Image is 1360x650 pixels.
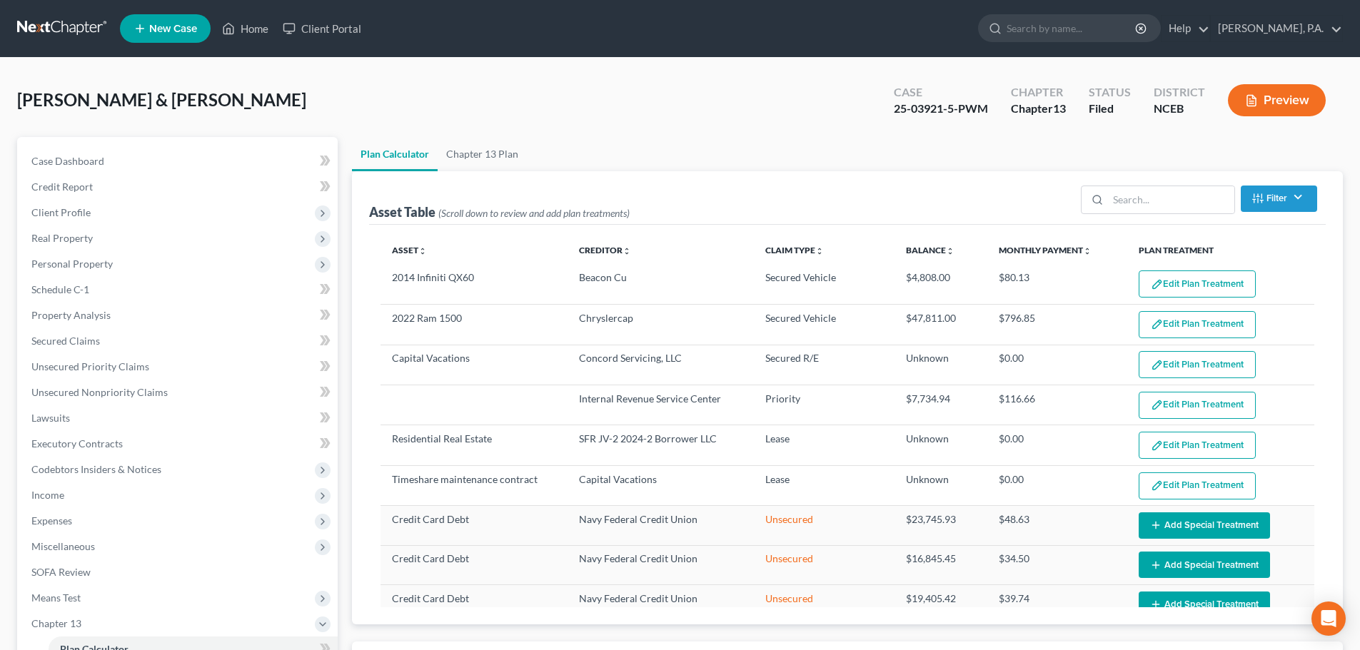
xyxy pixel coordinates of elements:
a: [PERSON_NAME], P.A. [1211,16,1342,41]
span: Lawsuits [31,412,70,424]
td: Unknown [895,425,988,465]
div: Chapter [1011,84,1066,101]
td: Credit Card Debt [381,585,568,624]
td: Residential Real Estate [381,425,568,465]
span: Chapter 13 [31,617,81,629]
td: Secured Vehicle [754,265,894,305]
span: Secured Claims [31,335,100,347]
td: SFR JV-2 2024-2 Borrower LLC [568,425,755,465]
td: Unknown [895,465,988,505]
input: Search... [1108,186,1234,213]
span: Unsecured Nonpriority Claims [31,386,168,398]
a: Balanceunfold_more [906,245,954,255]
td: Secured Vehicle [754,305,894,345]
div: Filed [1089,101,1131,117]
td: Credit Card Debt [381,545,568,584]
img: edit-pencil-c1479a1de80d8dea1e2430c2f745a3c6a07e9d7aa2eeffe225670001d78357a8.svg [1151,440,1163,452]
td: Chryslercap [568,305,755,345]
a: Secured Claims [20,328,338,354]
div: Case [894,84,988,101]
button: Edit Plan Treatment [1139,392,1256,419]
span: Expenses [31,514,72,527]
a: SOFA Review [20,559,338,585]
input: Search by name... [1007,15,1137,41]
td: Timeshare maintenance contract [381,465,568,505]
th: Plan Treatment [1127,236,1314,265]
button: Edit Plan Treatment [1139,311,1256,338]
td: Credit Card Debt [381,506,568,545]
img: edit-pencil-c1479a1de80d8dea1e2430c2f745a3c6a07e9d7aa2eeffe225670001d78357a8.svg [1151,399,1163,411]
i: unfold_more [418,247,427,255]
td: $34.50 [987,545,1127,584]
a: Assetunfold_more [392,245,427,255]
a: Client Portal [276,16,368,41]
td: $7,734.94 [895,385,988,425]
a: Credit Report [20,174,338,200]
span: [PERSON_NAME] & [PERSON_NAME] [17,89,306,110]
a: Home [215,16,276,41]
img: edit-pencil-c1479a1de80d8dea1e2430c2f745a3c6a07e9d7aa2eeffe225670001d78357a8.svg [1151,359,1163,371]
td: $4,808.00 [895,265,988,305]
span: Income [31,489,64,501]
td: Lease [754,465,894,505]
a: Monthly Paymentunfold_more [999,245,1092,255]
div: 25-03921-5-PWM [894,101,988,117]
td: $796.85 [987,305,1127,345]
td: Unsecured [754,585,894,624]
a: Lawsuits [20,405,338,431]
div: Status [1089,84,1131,101]
div: NCEB [1154,101,1205,117]
td: Capital Vacations [568,465,755,505]
span: (Scroll down to review and add plan treatments) [438,207,630,219]
a: Executory Contracts [20,431,338,457]
img: edit-pencil-c1479a1de80d8dea1e2430c2f745a3c6a07e9d7aa2eeffe225670001d78357a8.svg [1151,278,1163,290]
button: Add Special Treatment [1139,552,1270,578]
span: Means Test [31,591,81,604]
span: Client Profile [31,206,91,218]
td: $0.00 [987,465,1127,505]
a: Creditorunfold_more [579,245,631,255]
a: Unsecured Nonpriority Claims [20,380,338,405]
a: Chapter 13 Plan [438,137,527,171]
td: Navy Federal Credit Union [568,585,755,624]
td: Beacon Cu [568,265,755,305]
span: Unsecured Priority Claims [31,360,149,372]
button: Edit Plan Treatment [1139,472,1256,499]
span: SOFA Review [31,566,91,578]
td: Navy Federal Credit Union [568,506,755,545]
div: District [1154,84,1205,101]
td: $80.13 [987,265,1127,305]
span: Property Analysis [31,309,111,321]
td: Navy Federal Credit Union [568,545,755,584]
td: Capital Vacations [381,345,568,385]
td: $0.00 [987,345,1127,385]
td: $47,811.00 [895,305,988,345]
td: $39.74 [987,585,1127,624]
td: 2014 Infiniti QX60 [381,265,568,305]
td: $23,745.93 [895,506,988,545]
a: Plan Calculator [352,137,438,171]
td: 2022 Ram 1500 [381,305,568,345]
div: Chapter [1011,101,1066,117]
img: edit-pencil-c1479a1de80d8dea1e2430c2f745a3c6a07e9d7aa2eeffe225670001d78357a8.svg [1151,318,1163,330]
a: Property Analysis [20,303,338,328]
a: Case Dashboard [20,148,338,174]
div: Open Intercom Messenger [1311,601,1346,636]
span: Schedule C-1 [31,283,89,295]
td: Priority [754,385,894,425]
i: unfold_more [815,247,824,255]
td: $48.63 [987,506,1127,545]
td: $19,405.42 [895,585,988,624]
td: Internal Revenue Service Center [568,385,755,425]
span: Codebtors Insiders & Notices [31,463,161,475]
span: 13 [1053,101,1066,115]
a: Unsecured Priority Claims [20,354,338,380]
span: Case Dashboard [31,155,104,167]
span: Personal Property [31,258,113,270]
span: New Case [149,24,197,34]
button: Add Special Treatment [1139,512,1270,539]
button: Filter [1241,186,1317,212]
button: Edit Plan Treatment [1139,351,1256,378]
i: unfold_more [623,247,631,255]
td: $116.66 [987,385,1127,425]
